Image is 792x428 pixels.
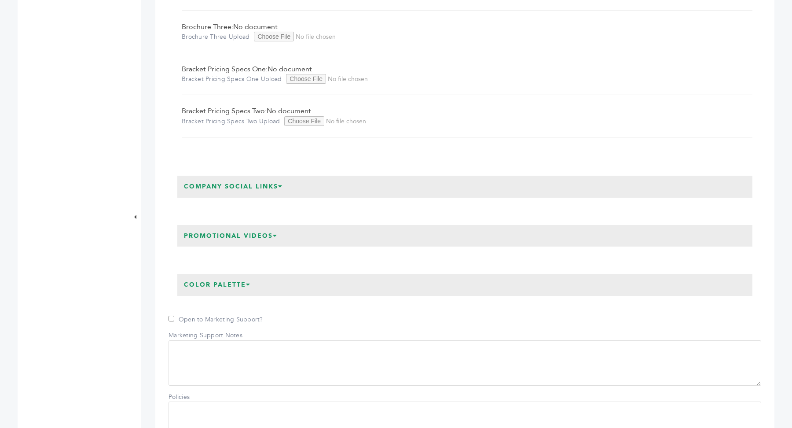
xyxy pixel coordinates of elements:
span: Bracket Pricing Specs One: [182,64,268,74]
span: Brochure Three: [182,22,233,32]
span: Bracket Pricing Specs Two: [182,106,267,116]
div: No document [182,22,752,42]
label: Marketing Support Notes [169,331,242,340]
h3: Promotional Videos [177,225,284,247]
h3: Color Palette [177,274,257,296]
label: Brochure Three Upload [182,33,249,41]
h3: Company Social Links [177,176,290,198]
label: Open to Marketing Support? [169,315,263,324]
label: Policies [169,393,230,402]
label: Bracket Pricing Specs One Upload [182,75,282,84]
div: No document [182,64,752,84]
div: No document [182,106,752,126]
label: Bracket Pricing Specs Two Upload [182,117,280,126]
input: Open to Marketing Support? [169,316,174,321]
